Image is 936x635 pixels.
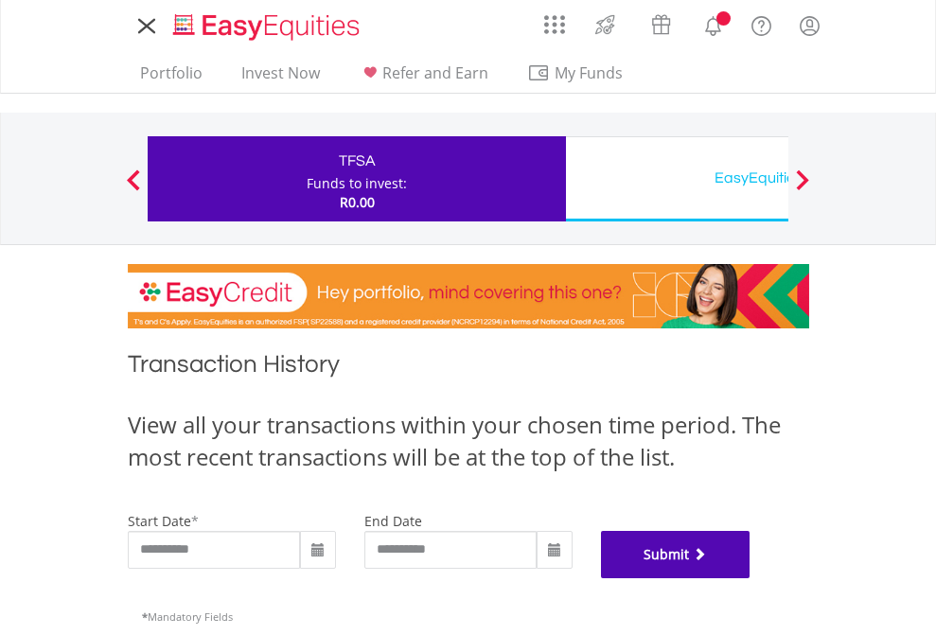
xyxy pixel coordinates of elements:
[340,193,375,211] span: R0.00
[544,14,565,35] img: grid-menu-icon.svg
[532,5,577,35] a: AppsGrid
[364,512,422,530] label: end date
[590,9,621,40] img: thrive-v2.svg
[527,61,651,85] span: My Funds
[115,179,152,198] button: Previous
[601,531,751,578] button: Submit
[784,179,821,198] button: Next
[382,62,488,83] span: Refer and Earn
[159,148,555,174] div: TFSA
[307,174,407,193] div: Funds to invest:
[234,63,327,93] a: Invest Now
[737,5,786,43] a: FAQ's and Support
[633,5,689,40] a: Vouchers
[166,5,367,43] a: Home page
[142,609,233,624] span: Mandatory Fields
[169,11,367,43] img: EasyEquities_Logo.png
[128,512,191,530] label: start date
[128,409,809,474] div: View all your transactions within your chosen time period. The most recent transactions will be a...
[786,5,834,46] a: My Profile
[128,347,809,390] h1: Transaction History
[128,264,809,328] img: EasyCredit Promotion Banner
[689,5,737,43] a: Notifications
[351,63,496,93] a: Refer and Earn
[645,9,677,40] img: vouchers-v2.svg
[132,63,210,93] a: Portfolio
